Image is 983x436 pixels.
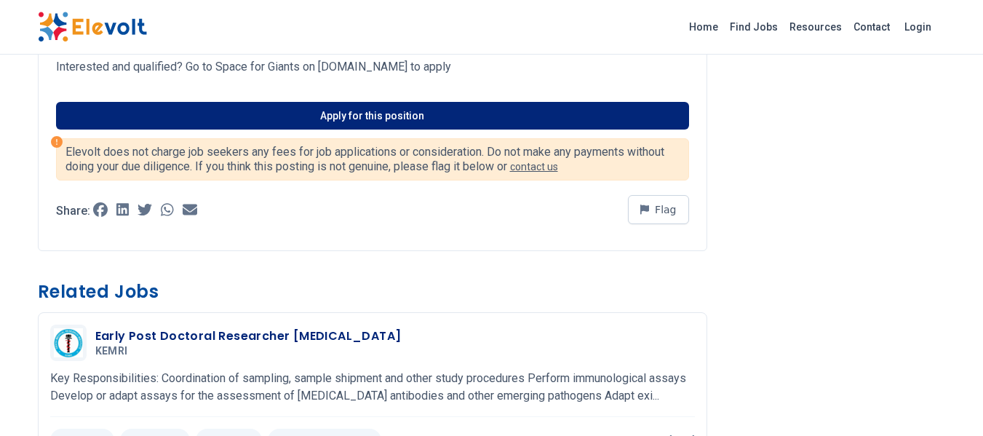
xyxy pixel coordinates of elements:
h3: Related Jobs [38,280,707,304]
a: Resources [784,15,848,39]
h3: Early Post Doctoral Researcher [MEDICAL_DATA] [95,328,402,345]
a: Apply for this position [56,102,689,130]
a: Contact [848,15,896,39]
iframe: Chat Widget [910,366,983,436]
p: Elevolt does not charge job seekers any fees for job applications or consideration. Do not make a... [65,145,680,174]
img: KEMRI [54,328,83,357]
a: Find Jobs [724,15,784,39]
p: Share: [56,205,90,217]
span: KEMRI [95,345,128,358]
a: Login [896,12,940,41]
a: contact us [510,161,558,173]
p: Interested and qualified? Go to Space for Giants on [DOMAIN_NAME] to apply [56,58,689,76]
button: Flag [628,195,689,224]
p: Key Responsibilities: Coordination of sampling, sample shipment and other study procedures Perfor... [50,370,695,405]
a: Home [683,15,724,39]
img: Elevolt [38,12,147,42]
